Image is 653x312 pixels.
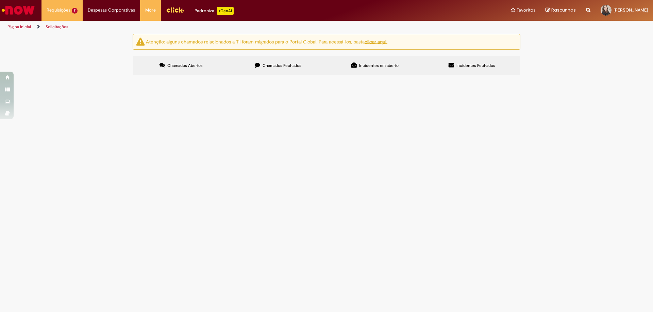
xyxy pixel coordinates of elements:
p: +GenAi [217,7,234,15]
a: Solicitações [46,24,68,30]
a: Página inicial [7,24,31,30]
a: Rascunhos [546,7,576,14]
span: More [145,7,156,14]
span: Incidentes em aberto [359,63,399,68]
span: [PERSON_NAME] [614,7,648,13]
span: Chamados Fechados [263,63,301,68]
div: Padroniza [195,7,234,15]
ng-bind-html: Atenção: alguns chamados relacionados a T.I foram migrados para o Portal Global. Para acessá-los,... [146,38,387,44]
span: Requisições [47,7,70,14]
span: Incidentes Fechados [456,63,495,68]
span: Chamados Abertos [167,63,203,68]
span: Favoritos [517,7,535,14]
span: 7 [72,8,78,14]
a: clicar aqui. [365,38,387,44]
img: click_logo_yellow_360x200.png [166,5,184,15]
ul: Trilhas de página [5,21,430,33]
img: ServiceNow [1,3,36,17]
span: Rascunhos [551,7,576,13]
span: Despesas Corporativas [88,7,135,14]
